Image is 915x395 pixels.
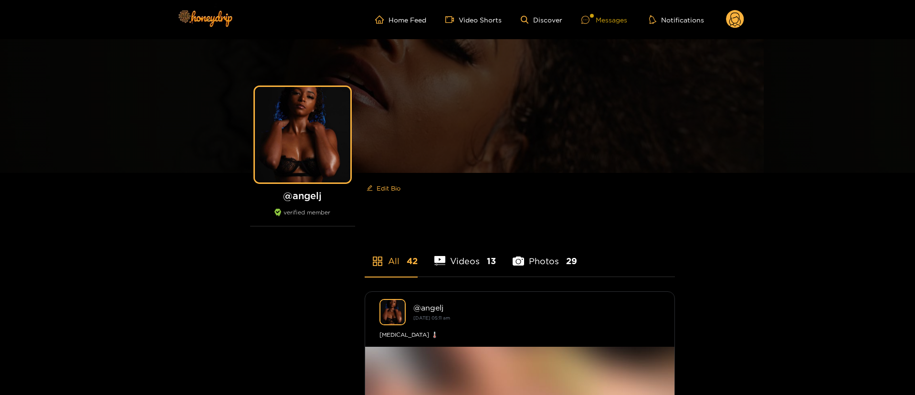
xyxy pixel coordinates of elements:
[521,16,562,24] a: Discover
[434,234,496,277] li: Videos
[566,255,577,267] span: 29
[487,255,496,267] span: 13
[375,15,426,24] a: Home Feed
[413,315,450,320] small: [DATE] 05:11 am
[379,299,406,325] img: angelj
[367,185,373,192] span: edit
[407,255,418,267] span: 42
[646,15,707,24] button: Notifications
[375,15,389,24] span: home
[365,181,402,196] button: editEdit Bio
[581,14,627,25] div: Messages
[445,15,502,24] a: Video Shorts
[513,234,577,277] li: Photos
[413,303,660,312] div: @ angelj
[250,190,355,202] h1: @ angelj
[445,15,459,24] span: video-camera
[379,330,660,340] div: [MEDICAL_DATA] 🌡️
[377,183,400,193] span: Edit Bio
[365,234,418,277] li: All
[372,256,383,267] span: appstore
[250,209,355,226] div: verified member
